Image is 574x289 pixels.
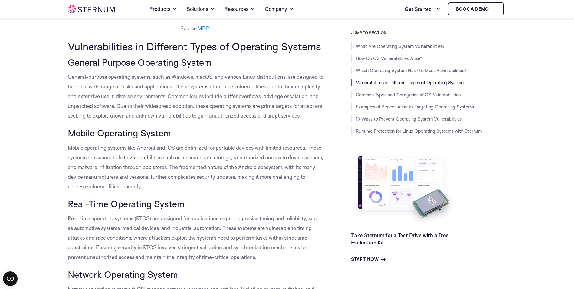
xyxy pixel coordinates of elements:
[187,1,215,18] a: Solutions
[351,30,507,35] h3: JUMP TO SECTION
[351,256,386,263] a: Start Now
[405,3,441,15] a: Get Started
[356,92,461,98] a: Common Types and Categories of OS Vulnerabilities
[68,215,320,260] span: Real-time operating systems (RTOS) are designed for applications requiring precise timing and rel...
[351,151,457,227] img: Take Sternum for a Test Drive with a Free Evaluation Kit
[265,1,294,18] a: Company
[356,43,445,49] a: What Are Operating System Vulnerabilities?
[356,116,462,122] a: 10 Ways to Prevent Operating System Vulnerabilities
[68,74,323,119] span: General-purpose operating systems, such as Windows, macOS, and various Linux distributions, are d...
[68,269,178,280] span: Network Operating System
[68,5,115,13] img: sternum iot
[351,232,448,246] a: Take Sternum for a Test Drive with a Free Evaluation Kit
[180,25,198,32] span: Source:
[225,1,255,18] a: Resources
[356,55,422,61] a: How Do OS Vulnerabilities Arise?
[68,144,323,190] span: Mobile operating systems like Android and iOS are optimized for portable devices with limited res...
[149,1,177,18] a: Products
[356,68,466,73] a: Which Operating System Has the Most Vulnerabilities?
[3,271,18,286] button: Open CMP widget
[68,57,212,68] span: General Purpose Operating System
[491,7,496,12] img: sternum iot
[198,25,211,32] a: MDPI
[356,80,465,85] a: Vulnerabilities in Different Types of Operating Systems
[68,40,321,53] span: Vulnerabilities in Different Types of Operating Systems
[356,128,482,134] a: Runtime Protection for Linux Operating Systems with Sternum
[68,127,171,138] span: Mobile Operating System
[356,104,474,110] a: Examples of Recent Attacks Targeting Operating Systems
[68,198,185,209] span: Real-Time Operating System
[448,2,504,15] a: Book a demo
